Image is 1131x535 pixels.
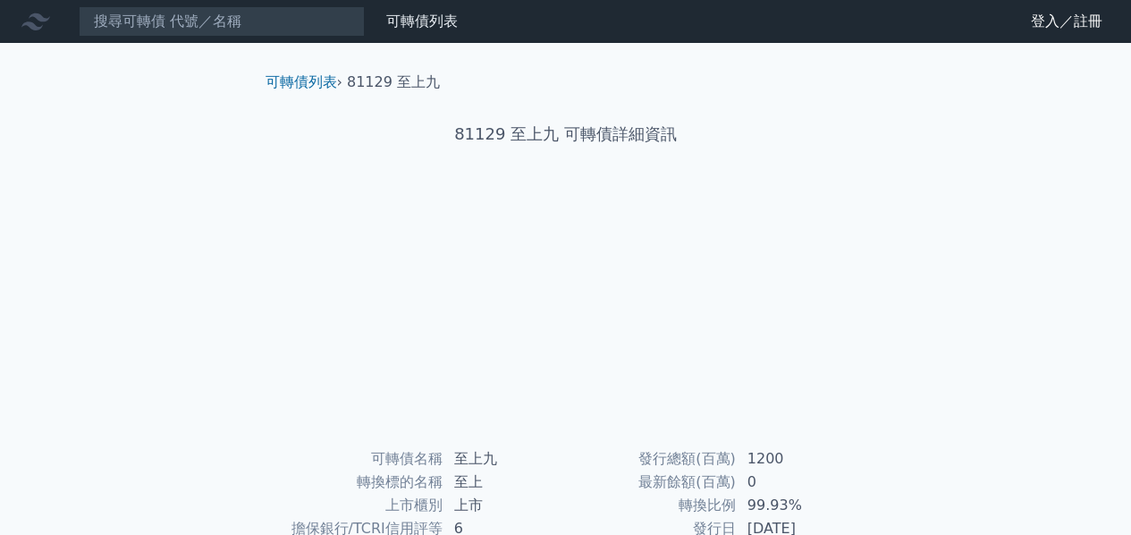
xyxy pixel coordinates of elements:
[566,447,737,471] td: 發行總額(百萬)
[273,471,443,494] td: 轉換標的名稱
[737,447,859,471] td: 1200
[443,471,566,494] td: 至上
[273,447,443,471] td: 可轉債名稱
[347,72,440,93] li: 81129 至上九
[266,72,342,93] li: ›
[251,122,881,147] h1: 81129 至上九 可轉債詳細資訊
[566,494,737,517] td: 轉換比例
[566,471,737,494] td: 最新餘額(百萬)
[266,73,337,90] a: 可轉債列表
[386,13,458,30] a: 可轉債列表
[443,447,566,471] td: 至上九
[79,6,365,37] input: 搜尋可轉債 代號／名稱
[1017,7,1117,36] a: 登入／註冊
[273,494,443,517] td: 上市櫃別
[737,494,859,517] td: 99.93%
[737,471,859,494] td: 0
[443,494,566,517] td: 上市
